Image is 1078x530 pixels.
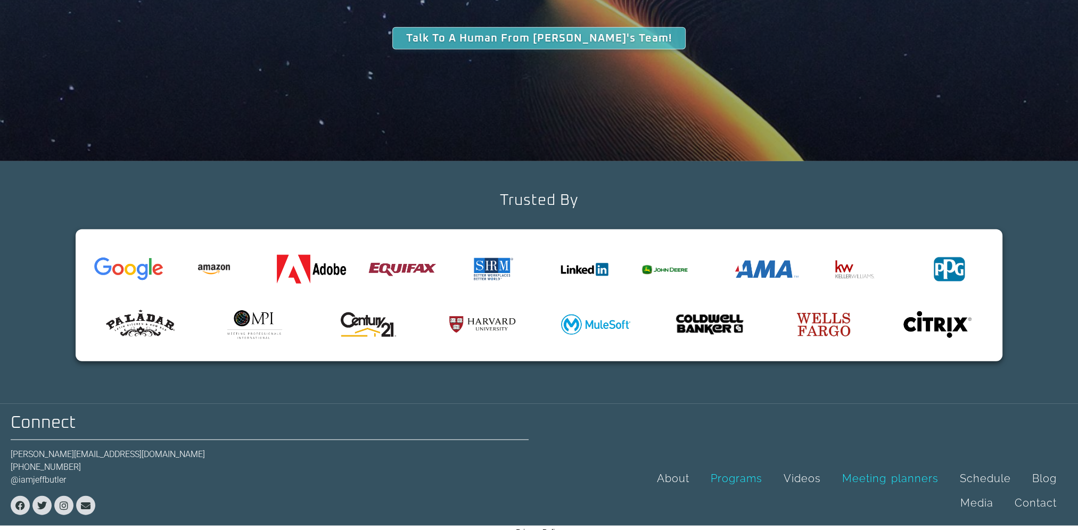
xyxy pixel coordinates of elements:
[949,466,1022,491] a: Schedule
[646,466,700,491] a: About
[11,475,66,485] a: @iamjeffbutler
[406,33,672,44] span: Talk To A Human From [PERSON_NAME]'s Team!
[950,491,1004,515] a: Media
[773,466,832,491] a: Videos
[11,449,205,459] a: [PERSON_NAME][EMAIL_ADDRESS][DOMAIN_NAME]
[832,466,949,491] a: Meeting planners
[1022,466,1067,491] a: Blog
[500,193,578,208] h2: Trusted By
[11,462,81,472] a: [PHONE_NUMBER]
[614,466,1068,515] nav: Menu
[700,466,773,491] a: Programs
[11,415,529,432] h2: Connect
[1004,491,1067,515] a: Contact
[392,27,686,49] a: Talk To A Human From [PERSON_NAME]'s Team!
